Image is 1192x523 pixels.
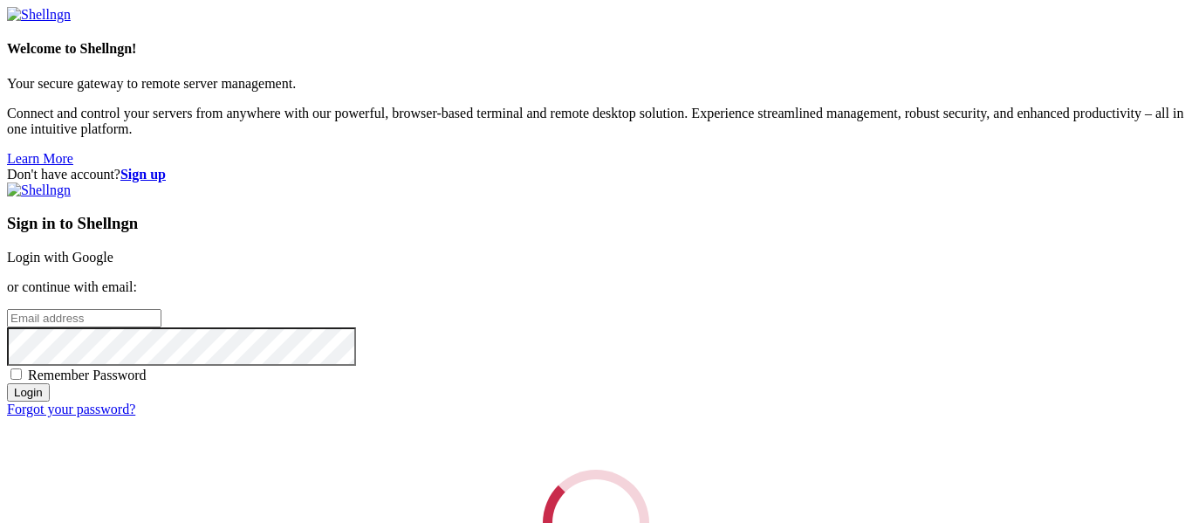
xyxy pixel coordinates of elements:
a: Forgot your password? [7,402,135,416]
input: Email address [7,309,161,327]
p: or continue with email: [7,279,1185,295]
a: Sign up [120,167,166,182]
img: Shellngn [7,7,71,23]
input: Remember Password [10,368,22,380]
h4: Welcome to Shellngn! [7,41,1185,57]
span: Remember Password [28,368,147,382]
a: Login with Google [7,250,113,265]
p: Your secure gateway to remote server management. [7,76,1185,92]
p: Connect and control your servers from anywhere with our powerful, browser-based terminal and remo... [7,106,1185,137]
div: Don't have account? [7,167,1185,182]
h3: Sign in to Shellngn [7,214,1185,233]
input: Login [7,383,50,402]
a: Learn More [7,151,73,166]
img: Shellngn [7,182,71,198]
